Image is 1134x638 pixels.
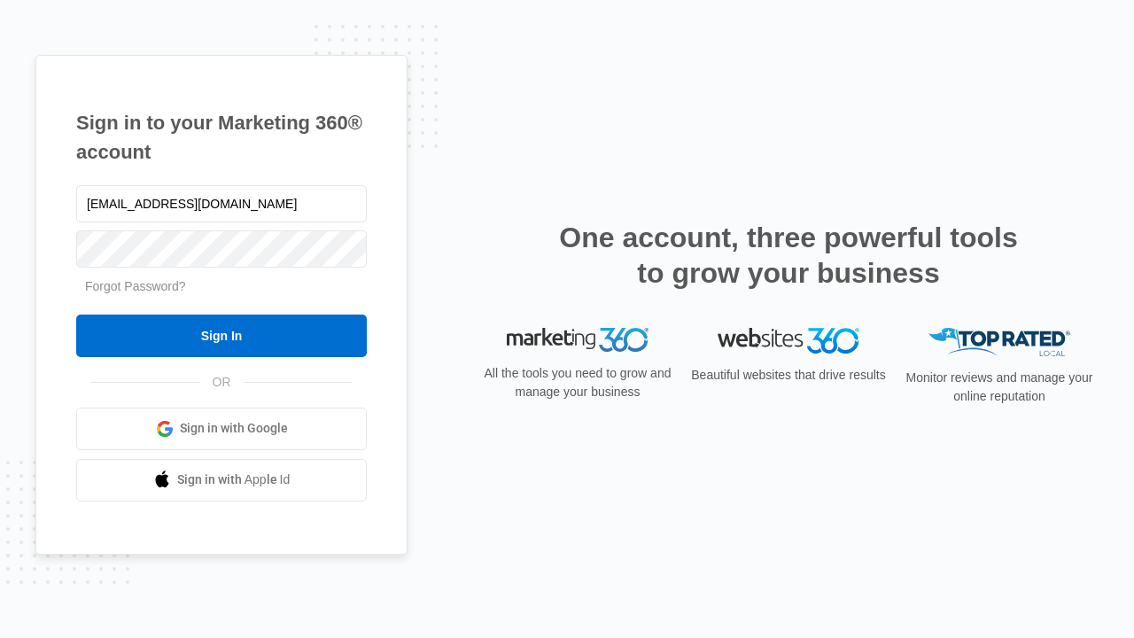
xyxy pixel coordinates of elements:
[200,373,244,392] span: OR
[76,108,367,167] h1: Sign in to your Marketing 360® account
[478,364,677,401] p: All the tools you need to grow and manage your business
[507,328,649,353] img: Marketing 360
[689,366,888,385] p: Beautiful websites that drive results
[180,419,288,438] span: Sign in with Google
[76,315,367,357] input: Sign In
[928,328,1070,357] img: Top Rated Local
[76,459,367,502] a: Sign in with Apple Id
[177,471,291,489] span: Sign in with Apple Id
[85,279,186,293] a: Forgot Password?
[718,328,859,354] img: Websites 360
[554,220,1023,291] h2: One account, three powerful tools to grow your business
[76,185,367,222] input: Email
[900,369,1099,406] p: Monitor reviews and manage your online reputation
[76,408,367,450] a: Sign in with Google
